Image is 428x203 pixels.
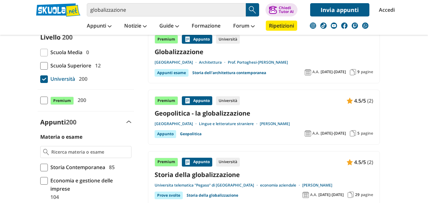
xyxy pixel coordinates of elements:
[48,61,91,70] span: Scuola Superiore
[66,118,76,126] span: 200
[48,75,75,83] span: Università
[155,96,178,105] div: Premium
[354,97,366,105] span: 4.5/5
[361,131,373,136] span: pagine
[355,192,360,197] span: 29
[367,97,373,105] span: (2)
[216,96,240,105] div: Università
[260,183,302,188] a: economia aziendale
[40,33,61,41] label: Livello
[182,158,212,167] div: Appunto
[348,192,354,198] img: Pagine
[184,159,191,165] img: Appunti contenuto
[184,98,191,104] img: Appunti contenuto
[40,133,82,140] label: Materia o esame
[347,159,353,165] img: Appunti contenuto
[75,96,86,104] span: 200
[357,131,360,136] span: 5
[187,192,238,199] a: Storia della globalizzazione
[379,3,392,16] a: Accedi
[155,109,373,117] a: Geopolitica - la globalizzazione
[106,163,115,171] span: 85
[216,158,240,167] div: Università
[155,121,199,126] a: [GEOGRAPHIC_DATA]
[367,158,373,166] span: (2)
[302,183,332,188] a: [PERSON_NAME]
[48,163,105,171] span: Storia Contemporanea
[155,183,260,188] a: Universita telematica "Pegaso" di [GEOGRAPHIC_DATA]
[303,192,309,198] img: Anno accademico
[155,170,373,179] a: Storia della globalizzazione
[354,158,366,166] span: 4.5/5
[180,130,201,138] a: Geopolitica
[321,131,346,136] span: [DATE]-[DATE]
[305,130,311,136] img: Anno accademico
[182,96,212,105] div: Appunto
[155,158,178,167] div: Premium
[48,176,131,193] span: Economia e gestione delle imprese
[199,121,260,126] a: Lingue e letterature straniere
[312,131,319,136] span: A.A.
[51,149,128,155] input: Ricerca materia o esame
[48,193,59,201] span: 104
[347,98,353,104] img: Appunti contenuto
[350,130,356,136] img: Pagine
[155,192,183,199] div: Prove svolte
[43,149,49,155] img: Ricerca materia o esame
[318,192,344,197] span: [DATE]-[DATE]
[126,121,131,123] img: Apri e chiudi sezione
[260,121,290,126] a: [PERSON_NAME]
[361,192,373,197] span: pagine
[48,48,82,56] span: Scuola Media
[40,118,76,126] label: Appunti
[155,130,176,138] div: Appunto
[50,97,74,105] span: Premium
[310,192,317,197] span: A.A.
